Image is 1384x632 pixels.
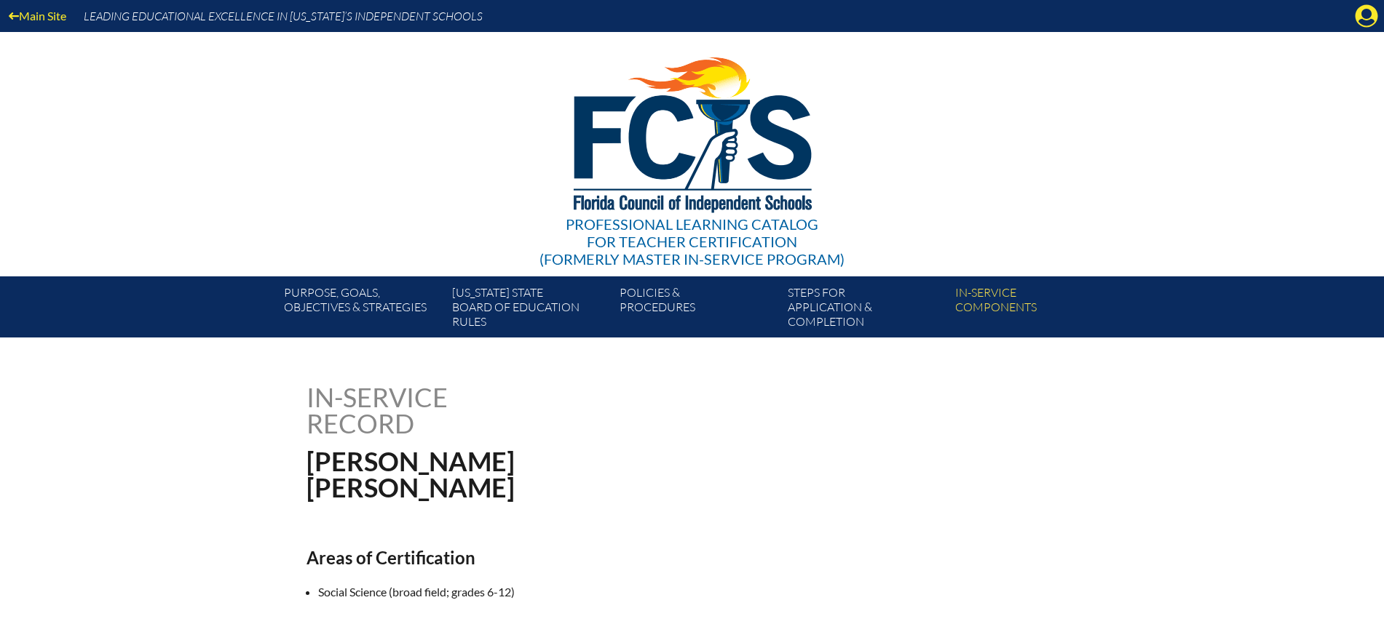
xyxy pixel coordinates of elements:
[307,448,785,500] h1: [PERSON_NAME] [PERSON_NAME]
[307,547,819,568] h2: Areas of Certification
[542,32,842,231] img: FCISlogo221.eps
[782,282,949,337] a: Steps forapplication & completion
[534,29,850,271] a: Professional Learning Catalog for Teacher Certification(formerly Master In-service Program)
[1355,4,1378,28] svg: Manage Account
[949,282,1117,337] a: In-servicecomponents
[307,384,600,436] h1: In-service record
[539,215,845,268] div: Professional Learning Catalog (formerly Master In-service Program)
[446,282,614,337] a: [US_STATE] StateBoard of Education rules
[278,282,446,337] a: Purpose, goals,objectives & strategies
[318,583,831,601] li: Social Science (broad field; grades 6-12)
[614,282,781,337] a: Policies &Procedures
[3,6,72,25] a: Main Site
[587,233,797,250] span: for Teacher Certification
